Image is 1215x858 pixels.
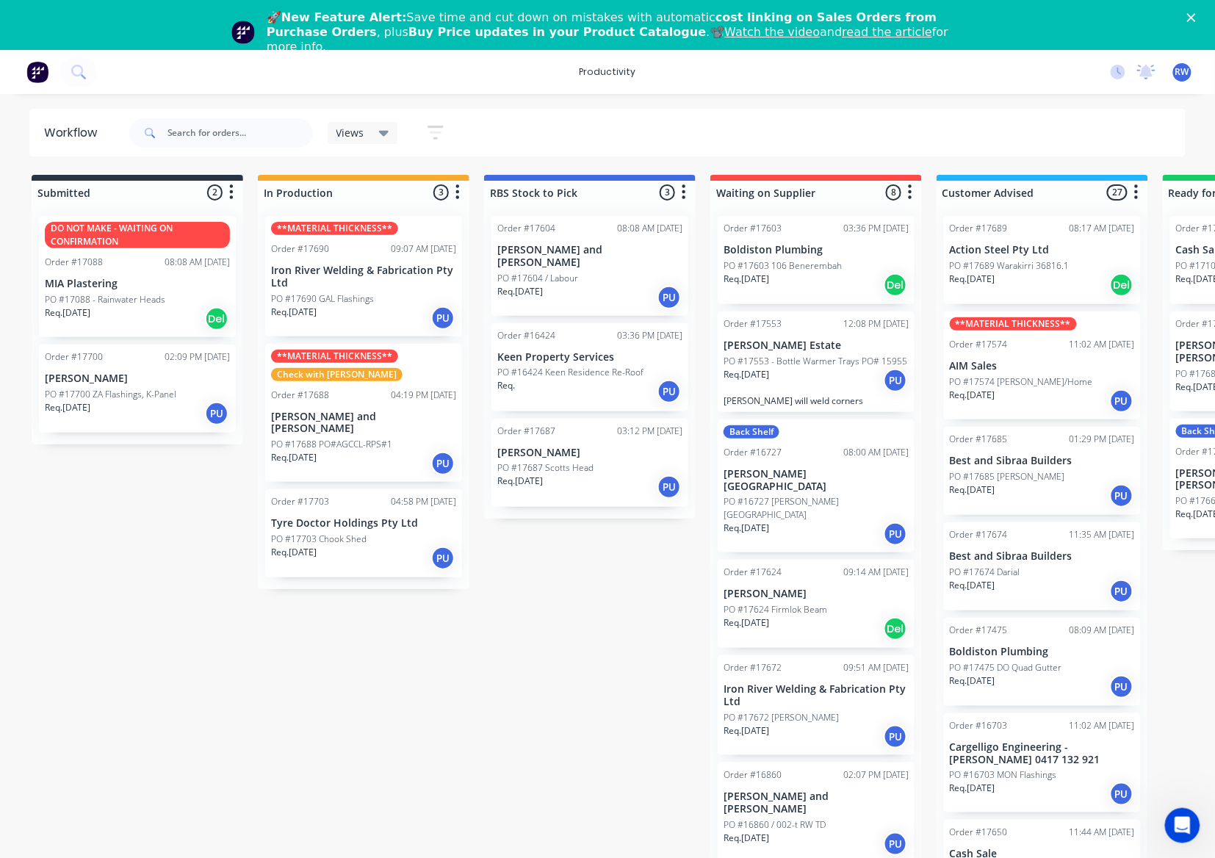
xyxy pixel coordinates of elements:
[267,10,937,39] b: cost linking on Sales Orders from Purchase Orders
[1070,624,1135,637] div: 08:09 AM [DATE]
[950,566,1020,579] p: PO #17674 Darial
[884,725,907,749] div: PU
[45,401,90,414] p: Req. [DATE]
[45,222,230,248] div: DO NOT MAKE - WAITING ON CONFIRMATION
[271,546,317,559] p: Req. [DATE]
[884,369,907,392] div: PU
[1110,273,1133,297] div: Del
[205,402,228,425] div: PU
[617,222,682,235] div: 08:08 AM [DATE]
[944,311,1141,419] div: **MATERIAL THICKNESS**Order #1757411:02 AM [DATE]AIM SalesPO #17574 [PERSON_NAME]/HomeReq.[DATE]PU
[39,345,236,433] div: Order #1770002:09 PM [DATE][PERSON_NAME]PO #17700 ZA Flashings, K-PanelReq.[DATE]PU
[950,433,1008,446] div: Order #17685
[1070,338,1135,351] div: 11:02 AM [DATE]
[718,216,915,304] div: Order #1760303:36 PM [DATE]Boldiston PlumbingPO #17603 106 BenerembahReq.[DATE]Del
[724,317,782,331] div: Order #17553
[1110,484,1133,508] div: PU
[950,338,1008,351] div: Order #17574
[491,419,688,507] div: Order #1768703:12 PM [DATE][PERSON_NAME]PO #17687 Scotts HeadReq.[DATE]PU
[391,495,456,508] div: 04:58 PM [DATE]
[843,566,909,579] div: 09:14 AM [DATE]
[617,425,682,438] div: 03:12 PM [DATE]
[271,389,329,402] div: Order #17688
[1070,826,1135,839] div: 11:44 AM [DATE]
[1187,13,1202,22] div: Close
[950,528,1008,541] div: Order #17674
[45,293,165,306] p: PO #17088 - Rainwater Heads
[281,10,407,24] b: New Feature Alert:
[491,216,688,316] div: Order #1760408:08 AM [DATE][PERSON_NAME] and [PERSON_NAME]PO #17604 / LabourReq.[DATE]PU
[1165,808,1200,843] iframe: Intercom live chat
[167,118,313,148] input: Search for orders...
[884,522,907,546] div: PU
[1070,433,1135,446] div: 01:29 PM [DATE]
[336,125,364,140] span: Views
[391,242,456,256] div: 09:07 AM [DATE]
[1110,580,1133,603] div: PU
[271,451,317,464] p: Req. [DATE]
[950,317,1077,331] div: **MATERIAL THICKNESS**
[431,547,455,570] div: PU
[271,411,456,436] p: [PERSON_NAME] and [PERSON_NAME]
[843,661,909,674] div: 09:51 AM [DATE]
[271,222,398,235] div: **MATERIAL THICKNESS**
[231,21,255,44] img: Profile image for Team
[271,517,456,530] p: Tyre Doctor Holdings Pty Ltd
[724,273,769,286] p: Req. [DATE]
[491,323,688,411] div: Order #1642403:36 PM [DATE]Keen Property ServicesPO #16424 Keen Residence Re-RoofReq.PU
[497,272,578,285] p: PO #17604 / Labour
[724,468,909,493] p: [PERSON_NAME][GEOGRAPHIC_DATA]
[724,259,842,273] p: PO #17603 106 Benerembah
[1070,222,1135,235] div: 08:17 AM [DATE]
[724,616,769,630] p: Req. [DATE]
[724,368,769,381] p: Req. [DATE]
[26,61,48,83] img: Factory
[724,355,907,368] p: PO #17553 - Bottle Warmer Trays PO# 15955
[724,818,826,832] p: PO #16860 / 002-t RW TD
[944,216,1141,304] div: Order #1768908:17 AM [DATE]Action Steel Pty LtdPO #17689 Warakirri 36816.1Req.[DATE]Del
[1175,65,1189,79] span: RW
[843,25,933,39] a: read the article
[950,579,995,592] p: Req. [DATE]
[950,483,995,497] p: Req. [DATE]
[45,350,103,364] div: Order #17700
[950,719,1008,732] div: Order #16703
[843,222,909,235] div: 03:36 PM [DATE]
[724,522,769,535] p: Req. [DATE]
[391,389,456,402] div: 04:19 PM [DATE]
[950,375,1093,389] p: PO #17574 [PERSON_NAME]/Home
[1110,675,1133,699] div: PU
[950,455,1135,467] p: Best and Sibraa Builders
[497,285,543,298] p: Req. [DATE]
[950,646,1135,658] p: Boldiston Plumbing
[497,222,555,235] div: Order #17604
[271,306,317,319] p: Req. [DATE]
[724,425,779,439] div: Back Shelf
[724,339,909,352] p: [PERSON_NAME] Estate
[271,292,374,306] p: PO #17690 GAL Flashings
[944,713,1141,813] div: Order #1670311:02 AM [DATE]Cargelligo Engineering - [PERSON_NAME] 0417 132 921PO #16703 MON Flash...
[944,522,1141,610] div: Order #1767411:35 AM [DATE]Best and Sibraa BuildersPO #17674 DarialReq.[DATE]PU
[724,768,782,782] div: Order #16860
[497,379,515,392] p: Req.
[657,286,681,309] div: PU
[843,317,909,331] div: 12:08 PM [DATE]
[617,329,682,342] div: 03:36 PM [DATE]
[884,273,907,297] div: Del
[950,360,1135,372] p: AIM Sales
[271,533,367,546] p: PO #17703 Chook Shed
[657,475,681,499] div: PU
[39,216,236,337] div: DO NOT MAKE - WAITING ON CONFIRMATIONOrder #1708808:08 AM [DATE]MIA PlasteringPO #17088 - Rainwat...
[718,311,915,412] div: Order #1755312:08 PM [DATE][PERSON_NAME] EstatePO #17553 - Bottle Warmer Trays PO# 15955Req.[DATE...
[497,447,682,459] p: [PERSON_NAME]
[944,618,1141,706] div: Order #1747508:09 AM [DATE]Boldiston PlumbingPO #17475 DO Quad GutterReq.[DATE]PU
[45,372,230,385] p: [PERSON_NAME]
[572,61,643,83] div: productivity
[497,329,555,342] div: Order #16424
[724,683,909,708] p: Iron River Welding & Fabrication Pty Ltd
[718,655,915,755] div: Order #1767209:51 AM [DATE]Iron River Welding & Fabrication Pty LtdPO #17672 [PERSON_NAME]Req.[DA...
[724,724,769,738] p: Req. [DATE]
[45,306,90,320] p: Req. [DATE]
[950,624,1008,637] div: Order #17475
[724,790,909,815] p: [PERSON_NAME] and [PERSON_NAME]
